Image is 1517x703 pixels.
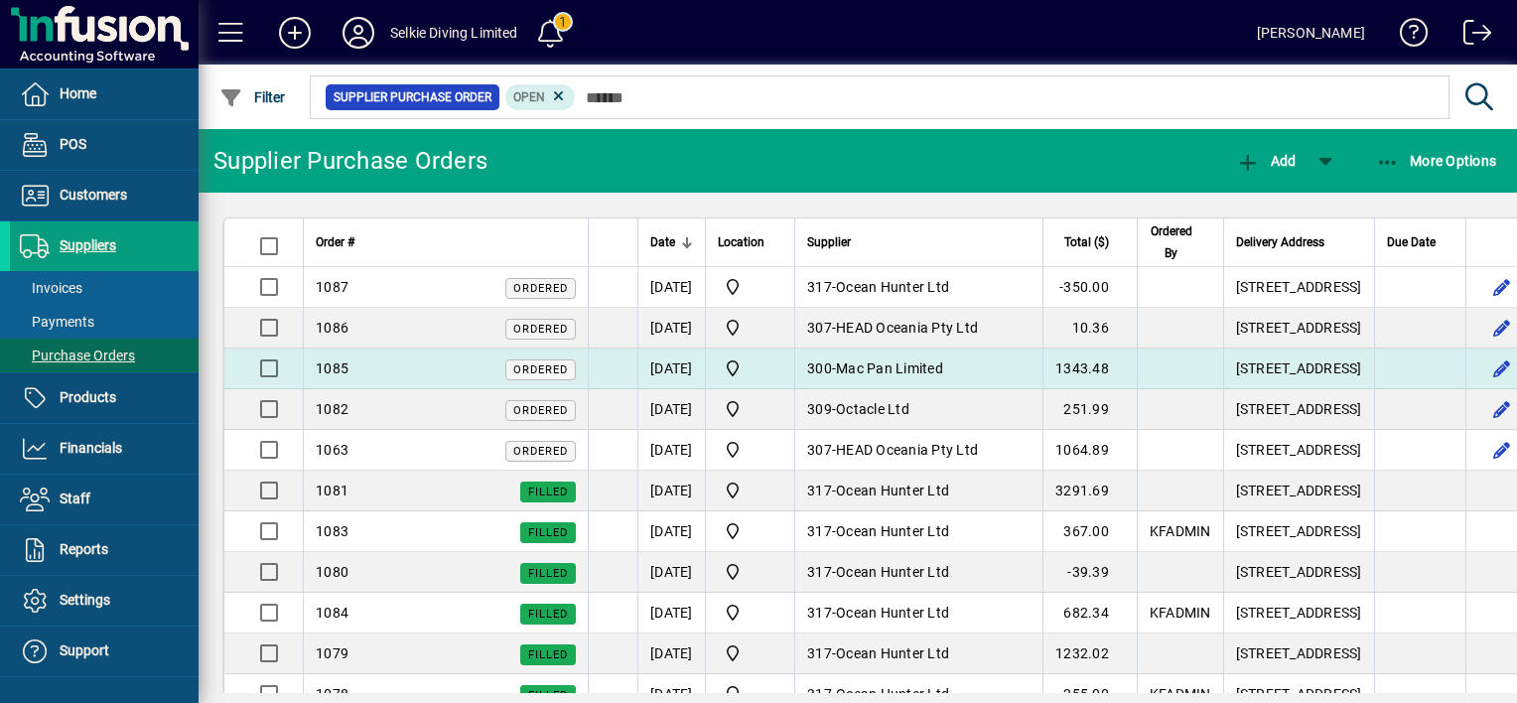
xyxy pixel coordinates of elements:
[807,360,832,376] span: 300
[718,275,782,299] span: Shop
[60,592,110,608] span: Settings
[327,15,390,51] button: Profile
[60,642,109,658] span: Support
[20,314,94,330] span: Payments
[637,430,705,471] td: [DATE]
[1064,231,1109,253] span: Total ($)
[1042,308,1137,349] td: 10.36
[1223,471,1374,511] td: [STREET_ADDRESS]
[1150,605,1211,621] span: KFADMIN
[10,120,199,170] a: POS
[637,552,705,593] td: [DATE]
[60,237,116,253] span: Suppliers
[10,70,199,119] a: Home
[390,17,518,49] div: Selkie Diving Limited
[1042,430,1137,471] td: 1064.89
[60,85,96,101] span: Home
[1042,593,1137,633] td: 682.34
[1223,389,1374,430] td: [STREET_ADDRESS]
[513,363,568,376] span: Ordered
[10,424,199,474] a: Financials
[1236,231,1324,253] span: Delivery Address
[1223,593,1374,633] td: [STREET_ADDRESS]
[807,401,832,417] span: 309
[10,305,199,339] a: Payments
[10,525,199,575] a: Reports
[316,279,348,295] span: 1087
[213,145,487,177] div: Supplier Purchase Orders
[10,475,199,524] a: Staff
[718,231,764,253] span: Location
[60,491,90,506] span: Staff
[836,279,949,295] span: Ocean Hunter Ltd
[528,486,568,498] span: Filled
[1223,511,1374,552] td: [STREET_ADDRESS]
[718,397,782,421] span: Shop
[794,633,1042,674] td: -
[637,511,705,552] td: [DATE]
[60,541,108,557] span: Reports
[718,479,782,502] span: Shop
[20,348,135,363] span: Purchase Orders
[316,320,348,336] span: 1086
[60,136,86,152] span: POS
[718,560,782,584] span: Shop
[528,608,568,621] span: Filled
[316,605,348,621] span: 1084
[316,442,348,458] span: 1063
[1387,231,1436,253] span: Due Date
[528,567,568,580] span: Filled
[794,552,1042,593] td: -
[807,231,1031,253] div: Supplier
[513,404,568,417] span: Ordered
[1236,153,1296,169] span: Add
[20,280,82,296] span: Invoices
[807,320,832,336] span: 307
[836,483,949,498] span: Ocean Hunter Ltd
[637,389,705,430] td: [DATE]
[1150,523,1211,539] span: KFADMIN
[718,641,782,665] span: Shop
[794,267,1042,308] td: -
[505,84,576,110] mat-chip: Completion Status: Open
[794,511,1042,552] td: -
[650,231,675,253] span: Date
[718,231,782,253] div: Location
[1150,686,1211,702] span: KFADMIN
[10,627,199,676] a: Support
[316,360,348,376] span: 1085
[1223,430,1374,471] td: [STREET_ADDRESS]
[1042,349,1137,389] td: 1343.48
[513,90,545,104] span: Open
[807,483,832,498] span: 317
[794,308,1042,349] td: -
[718,316,782,340] span: Shop
[836,564,949,580] span: Ocean Hunter Ltd
[60,389,116,405] span: Products
[513,445,568,458] span: Ordered
[316,686,348,702] span: 1078
[1042,267,1137,308] td: -350.00
[214,79,291,115] button: Filter
[794,430,1042,471] td: -
[807,605,832,621] span: 317
[528,689,568,702] span: Filled
[1042,511,1137,552] td: 367.00
[1223,349,1374,389] td: [STREET_ADDRESS]
[1042,552,1137,593] td: -39.39
[1150,220,1211,264] div: Ordered By
[1223,267,1374,308] td: [STREET_ADDRESS]
[528,648,568,661] span: Filled
[10,339,199,372] a: Purchase Orders
[316,401,348,417] span: 1082
[1448,4,1492,69] a: Logout
[528,526,568,539] span: Filled
[1257,17,1365,49] div: [PERSON_NAME]
[718,601,782,625] span: Shop
[794,389,1042,430] td: -
[637,308,705,349] td: [DATE]
[807,686,832,702] span: 317
[10,271,199,305] a: Invoices
[10,171,199,220] a: Customers
[794,471,1042,511] td: -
